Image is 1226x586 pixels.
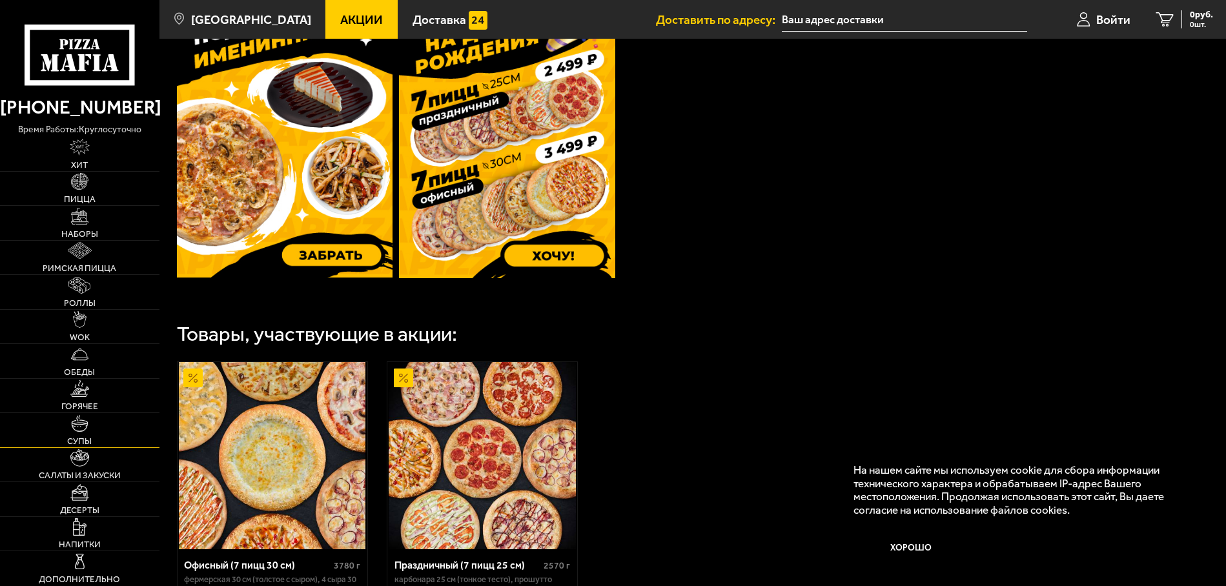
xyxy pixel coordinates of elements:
[334,560,360,571] span: 3780 г
[67,437,92,446] span: Супы
[394,369,413,388] img: Акционный
[853,529,968,567] button: Хорошо
[43,264,116,273] span: Римская пицца
[184,559,330,571] div: Офисный (7 пицц 30 см)
[782,8,1027,32] input: Ваш адрес доставки
[183,369,203,388] img: Акционный
[394,559,540,571] div: Праздничный (7 пицц 25 см)
[39,575,120,584] span: Дополнительно
[177,324,457,345] div: Товары, участвующие в акции:
[1190,10,1213,19] span: 0 руб.
[61,230,98,239] span: Наборы
[340,14,383,26] span: Акции
[1096,14,1130,26] span: Войти
[39,471,121,480] span: Салаты и закуски
[71,161,88,170] span: Хит
[60,506,99,515] span: Десерты
[191,14,311,26] span: [GEOGRAPHIC_DATA]
[469,11,488,30] img: 15daf4d41897b9f0e9f617042186c801.svg
[61,402,98,411] span: Горячее
[179,362,366,549] img: Офисный (7 пицц 30 см)
[59,540,101,549] span: Напитки
[544,560,570,571] span: 2570 г
[64,195,96,204] span: Пицца
[64,299,96,308] span: Роллы
[178,362,367,549] a: АкционныйОфисный (7 пицц 30 см)
[389,362,576,549] img: Праздничный (7 пицц 25 см)
[70,333,90,342] span: WOK
[64,368,95,377] span: Обеды
[656,14,782,26] span: Доставить по адресу:
[387,362,577,549] a: АкционныйПраздничный (7 пицц 25 см)
[853,463,1188,516] p: На нашем сайте мы используем cookie для сбора информации технического характера и обрабатываем IP...
[1190,21,1213,28] span: 0 шт.
[413,14,466,26] span: Доставка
